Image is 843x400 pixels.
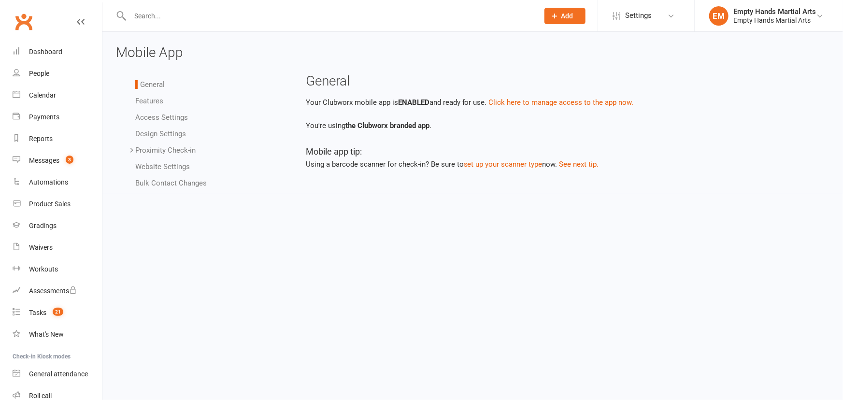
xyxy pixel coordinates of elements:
[13,128,102,150] a: Reports
[29,178,68,186] div: Automations
[13,258,102,280] a: Workouts
[464,158,543,170] button: set up your scanner type
[29,309,46,316] div: Tasks
[13,150,102,171] a: Messages 3
[561,12,573,20] span: Add
[135,113,188,122] a: Access Settings
[135,162,190,171] a: Website Settings
[13,237,102,258] a: Waivers
[29,200,71,208] div: Product Sales
[13,41,102,63] a: Dashboard
[135,97,163,105] a: Features
[13,63,102,85] a: People
[489,97,634,108] button: Click here to manage access to the app now.
[12,10,36,34] a: Clubworx
[398,98,429,107] strong: ENABLED
[13,193,102,215] a: Product Sales
[29,48,62,56] div: Dashboard
[29,70,49,77] div: People
[135,179,207,187] a: Bulk Contact Changes
[29,287,77,295] div: Assessments
[306,74,822,89] h3: General
[29,265,58,273] div: Workouts
[345,121,429,130] strong: the Clubworx branded app
[13,324,102,345] a: What's New
[306,145,822,159] h5: Mobile app tip:
[625,5,652,27] span: Settings
[544,8,586,24] button: Add
[306,98,487,107] span: Your Clubworx mobile app is and ready for use.
[66,156,73,164] span: 3
[29,370,88,378] div: General attendance
[13,85,102,106] a: Calendar
[29,157,59,164] div: Messages
[13,106,102,128] a: Payments
[13,171,102,193] a: Automations
[29,135,53,143] div: Reports
[13,280,102,302] a: Assessments
[13,302,102,324] a: Tasks 21
[709,6,729,26] div: EM
[733,16,816,25] div: Empty Hands Martial Arts
[29,222,57,229] div: Gradings
[306,160,557,169] span: Using a barcode scanner for check-in? Be sure to now.
[13,215,102,237] a: Gradings
[29,392,52,400] div: Roll call
[135,146,196,155] a: Proximity Check-in
[135,129,186,138] a: Design Settings
[13,363,102,385] a: General attendance kiosk mode
[135,80,165,89] a: General
[127,9,532,23] input: Search...
[29,330,64,338] div: What's New
[53,308,63,316] span: 21
[116,45,829,60] h3: Mobile App
[29,91,56,99] div: Calendar
[29,243,53,251] div: Waivers
[559,158,599,170] button: See next tip.
[306,97,822,131] div: You're using .
[29,113,59,121] div: Payments
[733,7,816,16] div: Empty Hands Martial Arts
